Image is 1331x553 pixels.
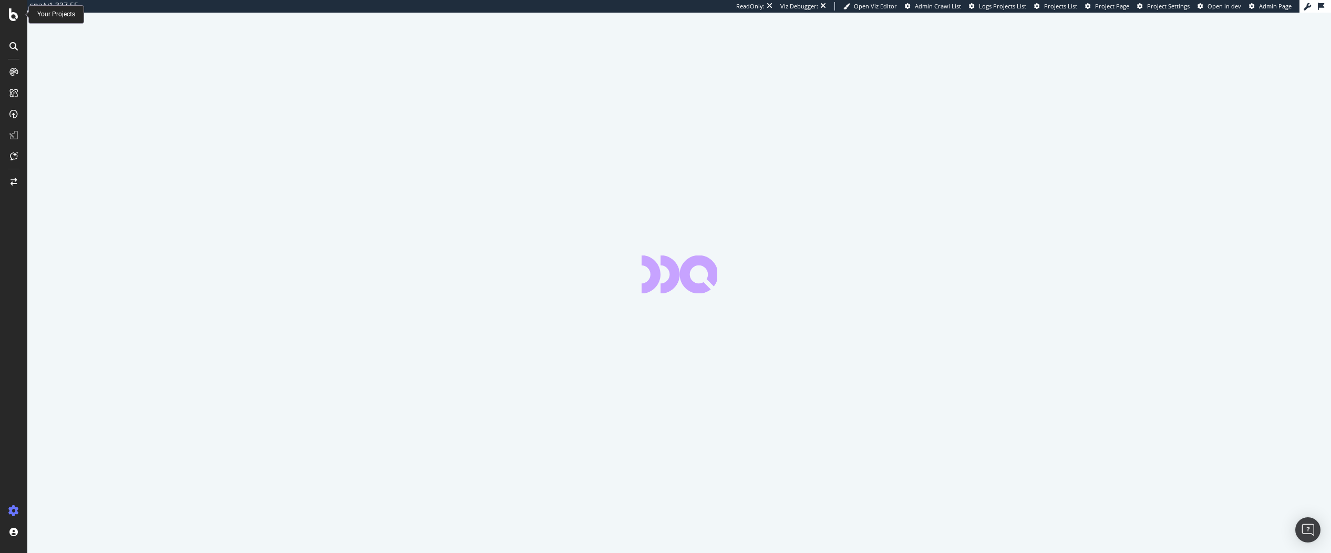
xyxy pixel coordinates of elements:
a: Admin Crawl List [905,2,961,11]
span: Open Viz Editor [854,2,897,10]
div: ReadOnly: [736,2,765,11]
div: Your Projects [37,10,75,19]
span: Admin Page [1259,2,1292,10]
a: Open in dev [1198,2,1241,11]
span: Projects List [1044,2,1077,10]
span: Logs Projects List [979,2,1026,10]
a: Open Viz Editor [843,2,897,11]
span: Project Settings [1147,2,1190,10]
div: animation [642,255,717,293]
div: Viz Debugger: [780,2,818,11]
span: Project Page [1095,2,1129,10]
a: Project Settings [1137,2,1190,11]
span: Open in dev [1208,2,1241,10]
a: Projects List [1034,2,1077,11]
a: Project Page [1085,2,1129,11]
a: Admin Page [1249,2,1292,11]
a: Logs Projects List [969,2,1026,11]
span: Admin Crawl List [915,2,961,10]
div: Open Intercom Messenger [1295,517,1320,542]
